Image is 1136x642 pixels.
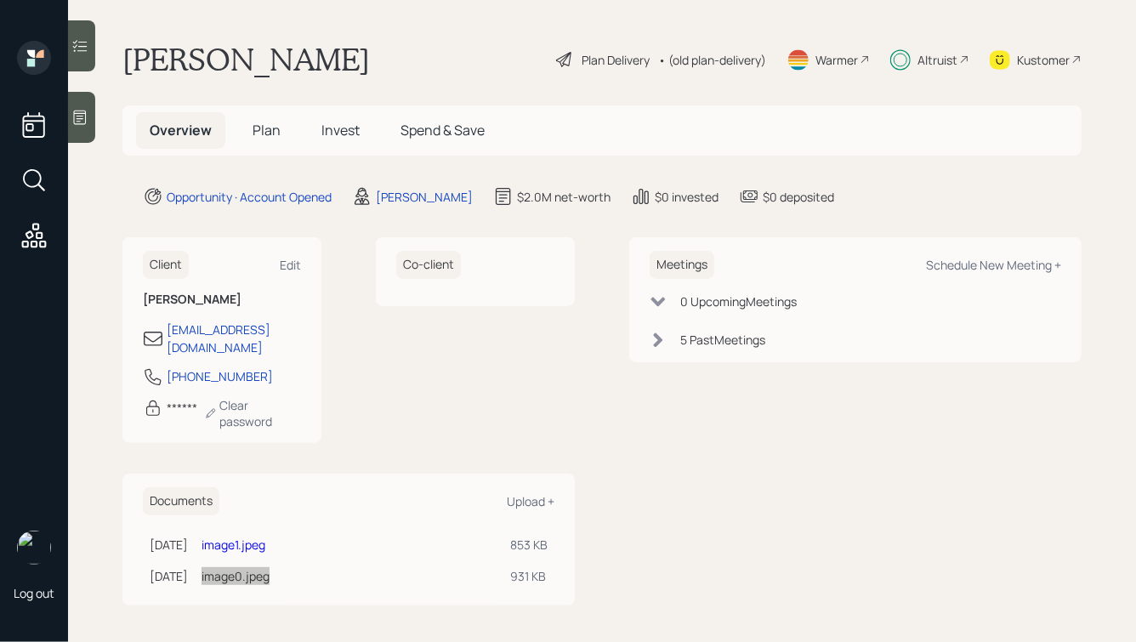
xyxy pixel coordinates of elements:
[658,51,766,69] div: • (old plan-delivery)
[400,121,485,139] span: Spend & Save
[396,251,461,279] h6: Co-client
[510,567,548,585] div: 931 KB
[507,493,554,509] div: Upload +
[167,321,301,356] div: [EMAIL_ADDRESS][DOMAIN_NAME]
[150,536,188,554] div: [DATE]
[204,397,301,429] div: Clear password
[202,568,270,584] a: image0.jpeg
[143,251,189,279] h6: Client
[763,188,834,206] div: $0 deposited
[150,121,212,139] span: Overview
[1017,51,1070,69] div: Kustomer
[680,293,797,310] div: 0 Upcoming Meeting s
[150,567,188,585] div: [DATE]
[655,188,719,206] div: $0 invested
[202,537,265,553] a: image1.jpeg
[517,188,611,206] div: $2.0M net-worth
[582,51,650,69] div: Plan Delivery
[680,331,765,349] div: 5 Past Meeting s
[122,41,370,78] h1: [PERSON_NAME]
[143,487,219,515] h6: Documents
[17,531,51,565] img: hunter_neumayer.jpg
[917,51,957,69] div: Altruist
[815,51,858,69] div: Warmer
[167,367,273,385] div: [PHONE_NUMBER]
[143,293,301,307] h6: [PERSON_NAME]
[253,121,281,139] span: Plan
[376,188,473,206] div: [PERSON_NAME]
[926,257,1061,273] div: Schedule New Meeting +
[650,251,714,279] h6: Meetings
[510,536,548,554] div: 853 KB
[14,585,54,601] div: Log out
[321,121,360,139] span: Invest
[280,257,301,273] div: Edit
[167,188,332,206] div: Opportunity · Account Opened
